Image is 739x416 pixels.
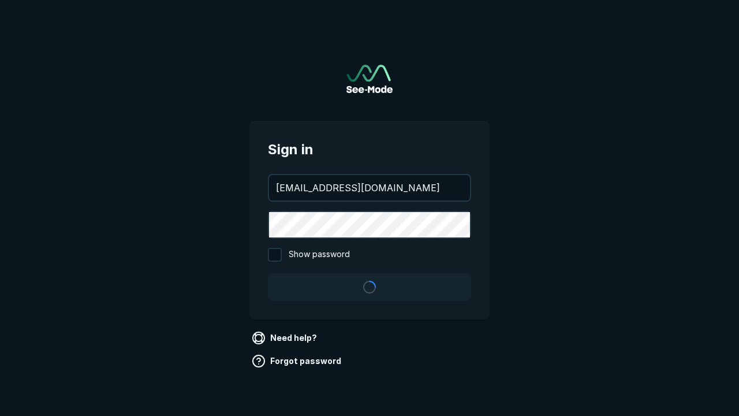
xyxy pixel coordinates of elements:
a: Go to sign in [346,65,393,93]
a: Forgot password [249,352,346,370]
a: Need help? [249,329,322,347]
input: your@email.com [269,175,470,200]
img: See-Mode Logo [346,65,393,93]
span: Sign in [268,139,471,160]
span: Show password [289,248,350,262]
